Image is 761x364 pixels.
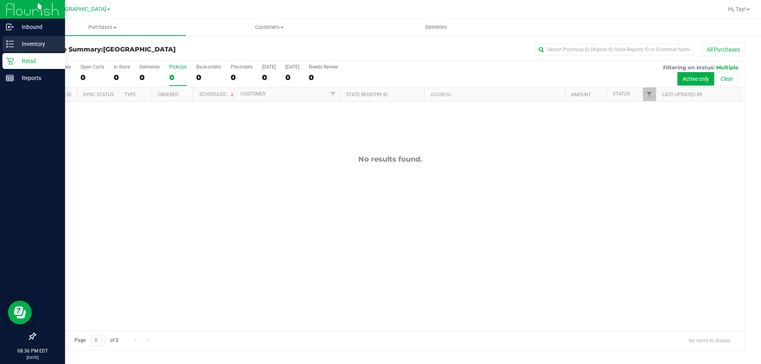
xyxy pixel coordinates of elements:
span: Filtering on status: [663,64,715,71]
span: Customers [186,24,352,31]
inline-svg: Retail [6,57,14,65]
h3: Purchase Summary: [35,46,272,53]
div: 0 [169,73,187,82]
span: Multiple [716,64,738,71]
button: Clear [715,72,738,86]
p: Inbound [14,22,61,32]
div: 0 [231,73,252,82]
div: Open Carts [80,64,104,70]
a: Sync Status [83,92,114,97]
span: [GEOGRAPHIC_DATA] [52,6,106,13]
div: PickUps [169,64,187,70]
inline-svg: Inventory [6,40,14,48]
a: Amount [571,92,591,97]
a: Customer [241,91,265,97]
div: 0 [309,73,338,82]
div: 0 [114,73,130,82]
span: [GEOGRAPHIC_DATA] [103,46,176,53]
th: Address [424,88,565,101]
div: No results found. [35,155,745,164]
a: Scheduled [199,91,235,97]
div: 0 [140,73,160,82]
p: Retail [14,56,61,66]
inline-svg: Reports [6,74,14,82]
span: Purchases [19,24,186,31]
span: Deliveries [415,24,458,31]
p: Inventory [14,39,61,49]
a: Filter [643,88,656,101]
div: Pre-orders [231,64,252,70]
div: In Store [114,64,130,70]
span: No items to display [683,334,737,346]
div: 0 [262,73,276,82]
a: Filter [327,88,340,101]
button: All Purchases [702,43,745,56]
span: Hi, Tay! [728,6,746,12]
a: Ordered [158,92,178,97]
div: 0 [80,73,104,82]
p: [DATE] [4,354,61,360]
p: 08:36 PM EDT [4,347,61,354]
div: 0 [196,73,221,82]
inline-svg: Inbound [6,23,14,31]
a: Type [124,92,136,97]
a: Status [613,91,630,97]
button: Active only [677,72,714,86]
iframe: Resource center [8,301,32,324]
a: Last Updated By [662,92,702,97]
p: Reports [14,73,61,83]
div: Back-orders [196,64,221,70]
div: [DATE] [285,64,299,70]
div: Deliveries [140,64,160,70]
input: Search Purchase ID, Original ID, State Registry ID or Customer Name... [535,44,694,55]
a: State Registry ID [346,92,388,97]
span: Page of 0 [68,334,125,347]
a: Deliveries [353,19,520,36]
a: Purchases [19,19,186,36]
div: [DATE] [262,64,276,70]
div: 0 [285,73,299,82]
div: Needs Review [309,64,338,70]
a: Customers [186,19,353,36]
